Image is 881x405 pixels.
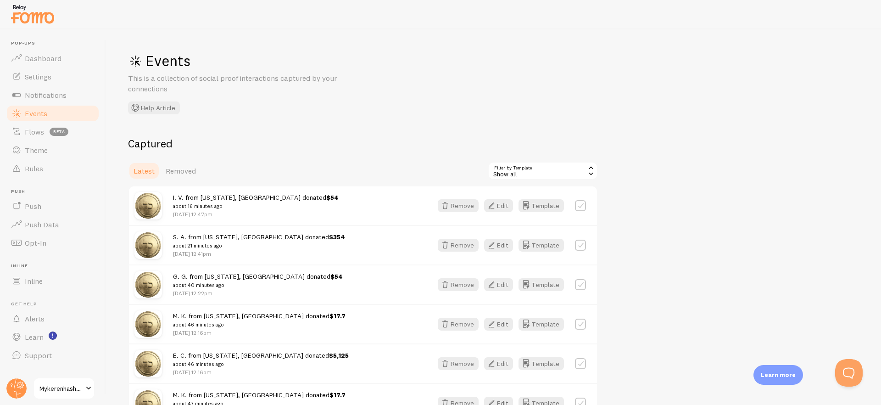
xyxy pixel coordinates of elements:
[484,199,513,212] button: Edit
[484,318,513,331] button: Edit
[128,73,348,94] p: This is a collection of social proof interactions captured by your connections
[128,162,160,180] a: Latest
[519,199,564,212] button: Template
[134,271,162,298] img: 5OufKA6DQ6ORtbh81yp6
[484,357,519,370] a: Edit
[173,360,349,368] small: about 46 minutes ago
[173,272,343,289] span: G. G. from [US_STATE], [GEOGRAPHIC_DATA] donated
[128,51,403,70] h1: Events
[484,199,519,212] a: Edit
[173,233,345,250] span: S. A. from [US_STATE], [GEOGRAPHIC_DATA] donated
[6,159,100,178] a: Rules
[761,371,796,379] p: Learn more
[10,2,56,26] img: fomo-relay-logo-orange.svg
[173,289,343,297] p: [DATE] 12:22pm
[11,40,100,46] span: Pop-ups
[519,239,564,252] button: Template
[488,162,598,180] div: Show all
[6,67,100,86] a: Settings
[25,146,48,155] span: Theme
[484,239,519,252] a: Edit
[6,272,100,290] a: Inline
[6,123,100,141] a: Flows beta
[25,332,44,342] span: Learn
[25,54,61,63] span: Dashboard
[25,72,51,81] span: Settings
[25,314,45,323] span: Alerts
[173,202,339,210] small: about 16 minutes ago
[6,309,100,328] a: Alerts
[134,310,162,338] img: 5OufKA6DQ6ORtbh81yp6
[329,312,346,320] strong: $17.7
[6,328,100,346] a: Learn
[173,242,345,250] small: about 21 minutes ago
[438,357,479,370] button: Remove
[330,272,343,281] strong: $54
[173,210,339,218] p: [DATE] 12:47pm
[438,318,479,331] button: Remove
[173,281,343,289] small: about 40 minutes ago
[173,193,339,210] span: I. V. from [US_STATE], [GEOGRAPHIC_DATA] donated
[519,318,564,331] button: Template
[6,49,100,67] a: Dashboard
[173,351,349,368] span: E. C. from [US_STATE], [GEOGRAPHIC_DATA] donated
[25,164,43,173] span: Rules
[438,239,479,252] button: Remove
[25,351,52,360] span: Support
[25,220,59,229] span: Push Data
[11,301,100,307] span: Get Help
[753,365,803,385] div: Learn more
[33,377,95,399] a: Mykerenhashana
[11,263,100,269] span: Inline
[128,136,598,151] h2: Captured
[326,193,339,202] strong: $54
[25,276,43,286] span: Inline
[519,357,564,370] button: Template
[484,278,513,291] button: Edit
[6,215,100,234] a: Push Data
[484,239,513,252] button: Edit
[438,199,479,212] button: Remove
[329,391,346,399] strong: $17.7
[6,346,100,365] a: Support
[160,162,201,180] a: Removed
[173,329,346,337] p: [DATE] 12:16pm
[128,101,180,114] button: Help Article
[25,238,46,247] span: Opt-In
[438,278,479,291] button: Remove
[329,351,349,360] strong: $5,125
[329,233,345,241] strong: $354
[25,90,67,100] span: Notifications
[25,127,44,136] span: Flows
[173,321,346,329] small: about 46 minutes ago
[49,332,57,340] svg: <p>Watch New Feature Tutorials!</p>
[173,368,349,376] p: [DATE] 12:16pm
[134,231,162,259] img: 5OufKA6DQ6ORtbh81yp6
[11,189,100,195] span: Push
[6,141,100,159] a: Theme
[134,350,162,377] img: 5OufKA6DQ6ORtbh81yp6
[50,128,68,136] span: beta
[484,318,519,331] a: Edit
[166,166,196,175] span: Removed
[6,234,100,252] a: Opt-In
[484,278,519,291] a: Edit
[39,383,83,394] span: Mykerenhashana
[484,357,513,370] button: Edit
[835,359,863,387] iframe: Help Scout Beacon - Open
[519,278,564,291] button: Template
[6,104,100,123] a: Events
[173,312,346,329] span: M. K. from [US_STATE], [GEOGRAPHIC_DATA] donated
[25,109,47,118] span: Events
[6,197,100,215] a: Push
[6,86,100,104] a: Notifications
[173,250,345,258] p: [DATE] 12:41pm
[25,202,41,211] span: Push
[134,166,155,175] span: Latest
[134,192,162,219] img: 5OufKA6DQ6ORtbh81yp6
